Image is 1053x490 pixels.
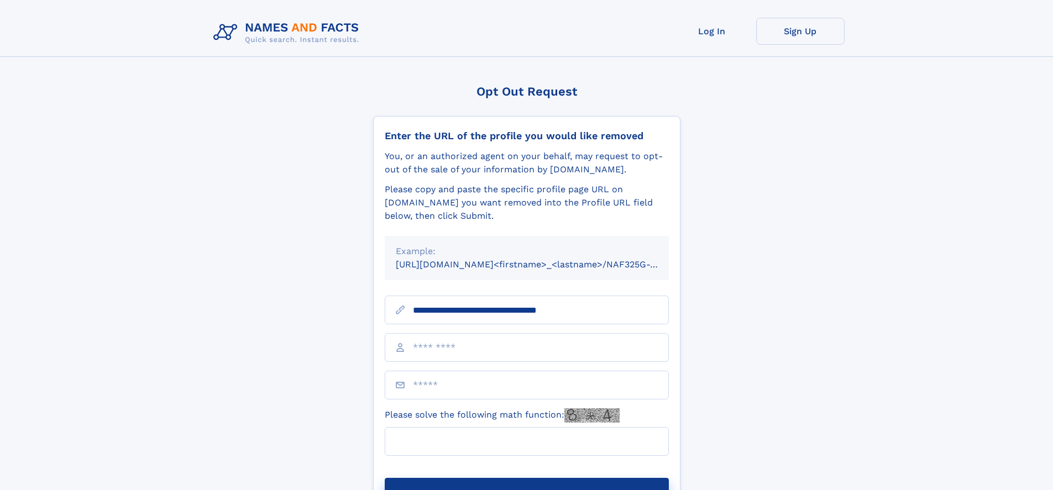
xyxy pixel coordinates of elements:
label: Please solve the following math function: [385,408,620,423]
div: Please copy and paste the specific profile page URL on [DOMAIN_NAME] you want removed into the Pr... [385,183,669,223]
img: Logo Names and Facts [209,18,368,48]
div: You, or an authorized agent on your behalf, may request to opt-out of the sale of your informatio... [385,150,669,176]
a: Log In [668,18,756,45]
div: Opt Out Request [373,85,680,98]
a: Sign Up [756,18,845,45]
div: Enter the URL of the profile you would like removed [385,130,669,142]
small: [URL][DOMAIN_NAME]<firstname>_<lastname>/NAF325G-xxxxxxxx [396,259,690,270]
div: Example: [396,245,658,258]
